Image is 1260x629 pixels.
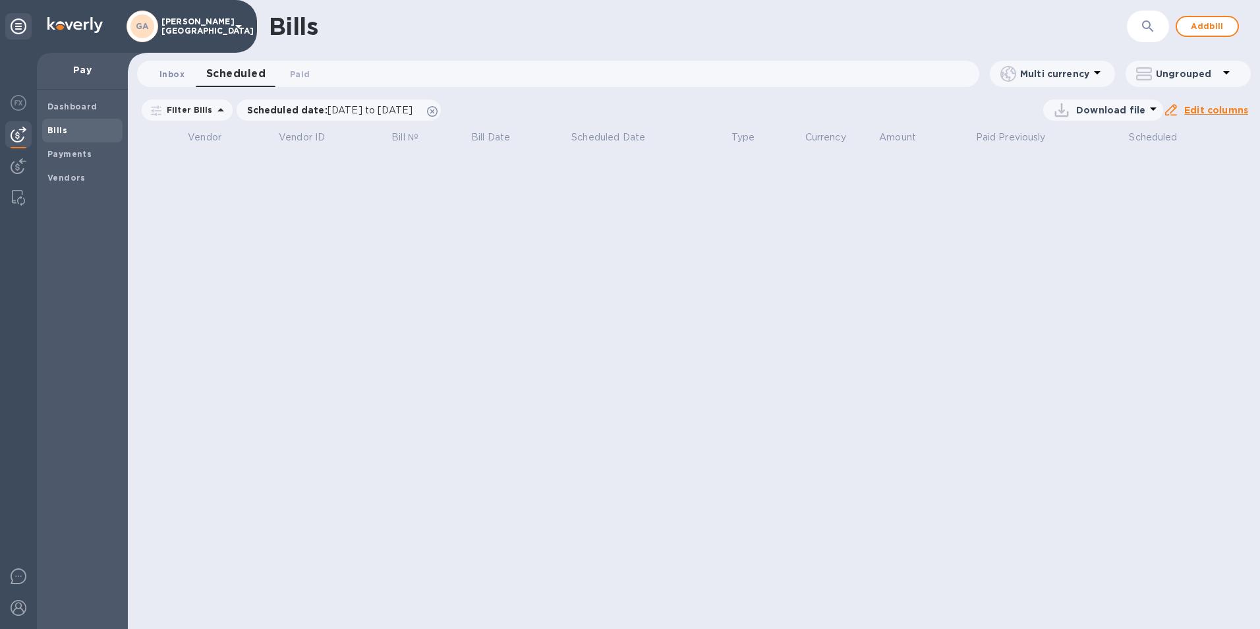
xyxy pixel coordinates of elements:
p: Paid Previously [976,131,1046,144]
p: Pay [47,63,117,76]
p: Vendor [188,131,221,144]
p: [PERSON_NAME] [GEOGRAPHIC_DATA] [161,17,227,36]
p: Vendor ID [279,131,325,144]
button: Addbill [1176,16,1239,37]
u: Edit columns [1184,105,1248,115]
h1: Bills [269,13,318,40]
span: Paid Previously [976,131,1063,144]
span: Bill Date [471,131,527,144]
span: Vendor ID [279,131,342,144]
p: Bill Date [471,131,510,144]
p: Scheduled [1129,131,1177,144]
p: Bill № [391,131,418,144]
span: Scheduled Date [571,131,662,144]
span: Type [731,131,772,144]
b: Dashboard [47,102,98,111]
b: Vendors [47,173,86,183]
span: Bill № [391,131,436,144]
span: Add bill [1188,18,1227,34]
b: Bills [47,125,67,135]
p: Currency [805,131,846,144]
p: Type [731,131,755,144]
p: Scheduled Date [571,131,645,144]
span: Amount [879,131,933,144]
img: Foreign exchange [11,95,26,111]
span: Paid [290,67,310,81]
span: Scheduled [206,65,266,83]
p: Download file [1076,104,1145,117]
span: [DATE] to [DATE] [328,105,413,115]
p: Ungrouped [1156,67,1218,80]
span: Inbox [159,67,185,81]
span: Vendor [188,131,239,144]
div: Unpin categories [5,13,32,40]
b: GA [136,21,149,31]
span: Scheduled [1129,131,1194,144]
div: Scheduled date:[DATE] to [DATE] [237,100,442,121]
p: Filter Bills [161,104,213,115]
b: Payments [47,149,92,159]
img: Logo [47,17,103,33]
p: Amount [879,131,916,144]
p: Scheduled date : [247,104,420,117]
p: Multi currency [1020,67,1089,80]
